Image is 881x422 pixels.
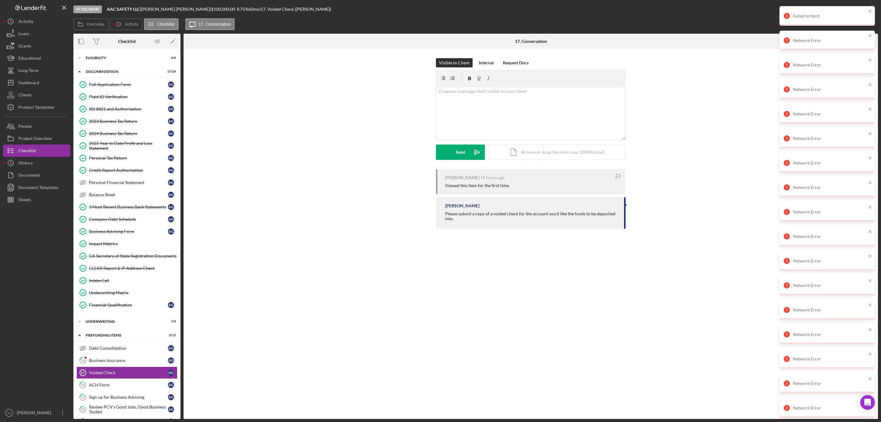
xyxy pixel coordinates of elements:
[157,22,175,27] label: Checklist
[89,370,168,375] div: Voided Check
[168,370,174,376] div: A G
[89,358,168,363] div: Business Insurance
[18,77,39,90] div: Dashboard
[480,175,505,180] time: 2025-08-13 21:12
[76,103,177,115] a: IRS 8821 and AuthorizationAG
[168,192,174,198] div: A G
[18,15,33,29] div: Activity
[89,395,168,400] div: Sign up for Business Advising
[3,77,70,89] button: Dashboard
[76,238,177,250] a: Impact Metrics
[73,6,102,13] div: At FDC/iBank
[76,262,177,274] a: CLEAR Report & IP Address Check
[76,164,177,176] a: Credit Report AuthorizationAG
[18,52,41,66] div: Educational
[445,203,479,208] div: [PERSON_NAME]
[18,40,31,54] div: Grants
[3,145,70,157] button: Checklist
[3,181,70,194] a: Document Templates
[89,254,177,258] div: CA Secretary of State Registration Documents
[18,157,33,171] div: History
[793,234,866,239] div: Network Error
[793,62,866,67] div: Network Error
[3,157,70,169] button: History
[3,169,70,181] button: Documents
[185,18,235,30] button: 17. Conversation
[76,225,177,238] a: Business Advising FormAG
[3,15,70,28] a: Activity
[89,119,168,124] div: 2023 Business Tax Return
[89,290,177,295] div: Underwriting Matrix
[86,320,161,323] div: Underwriting
[18,132,52,146] div: Project Overview
[456,145,465,160] div: Send
[89,82,168,87] div: Full Application Form
[828,3,878,15] button: Mark Complete
[868,33,872,39] button: close
[89,266,177,271] div: CLEAR Report & IP Address Check
[3,101,70,113] a: Product Templates
[3,40,70,52] a: Grants
[793,332,866,337] div: Network Error
[793,283,866,288] div: Network Error
[793,87,866,92] div: Network Error
[515,39,547,44] div: 17. Conversation
[793,185,866,190] div: Network Error
[3,52,70,64] button: Educational
[868,229,872,235] button: close
[89,156,168,160] div: Personal Tax Return
[18,101,54,115] div: Product Templates
[76,299,177,311] a: Financial QualificationAG
[3,28,70,40] button: Loans
[3,194,70,206] button: Sheets
[89,168,168,173] div: Credit Report Authorization
[168,106,174,112] div: A G
[168,357,174,364] div: A G
[445,183,510,188] div: Viewed this item for the first time.
[73,18,108,30] button: Overview
[868,327,872,333] button: close
[141,7,211,12] div: [PERSON_NAME] [PERSON_NAME] |
[793,38,866,43] div: Network Error
[76,176,177,189] a: Personal Financial StatementAG
[500,58,532,67] button: Request Docs
[165,333,176,337] div: 0 / 15
[793,209,866,214] div: Network Error
[868,376,872,382] button: close
[868,278,872,284] button: close
[868,205,872,210] button: close
[118,39,136,44] div: Checklist
[476,58,497,67] button: Internal
[18,194,31,207] div: Sheets
[125,22,138,27] label: Activity
[168,81,174,88] div: A G
[793,405,866,410] div: Network Error
[165,320,176,323] div: 7 / 9
[3,89,70,101] button: Clients
[3,64,70,77] a: Long-Term
[868,303,872,308] button: close
[89,382,168,387] div: ACH Form
[168,155,174,161] div: A G
[793,160,866,165] div: Network Error
[168,143,174,149] div: A G
[168,228,174,235] div: A G
[168,345,174,351] div: A G
[237,7,248,12] div: 8.75 %
[868,156,872,161] button: close
[81,383,85,387] tspan: 18
[3,132,70,145] button: Project Overview
[89,346,168,351] div: Debt Consolidation
[76,189,177,201] a: Balance SheetAG
[76,403,177,416] a: 20Review PCV's Good Jobs, Good Business ToolkitAG
[3,120,70,132] a: People
[89,405,168,414] div: Review PCV's Good Jobs, Good Business Toolkit
[793,381,866,386] div: Network Error
[3,407,70,419] button: SS[PERSON_NAME]
[835,3,864,15] div: Mark Complete
[7,411,11,415] text: SS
